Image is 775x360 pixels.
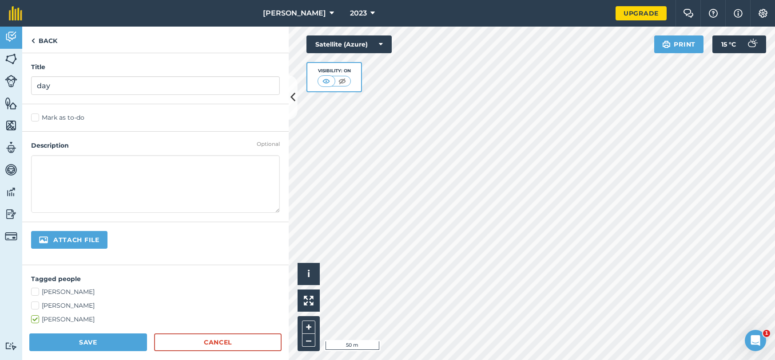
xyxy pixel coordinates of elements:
[5,230,17,243] img: svg+xml;base64,PD94bWwgdmVyc2lvbj0iMS4wIiBlbmNvZGluZz0idXRmLTgiPz4KPCEtLSBHZW5lcmF0b3I6IEFkb2JlIE...
[263,8,326,19] span: [PERSON_NAME]
[654,35,704,53] button: Print
[31,62,280,72] h4: Title
[745,330,766,351] iframe: Intercom live chat
[302,321,315,334] button: +
[616,6,667,20] a: Upgrade
[743,35,761,53] img: svg+xml;base64,PD94bWwgdmVyc2lvbj0iMS4wIiBlbmNvZGluZz0idXRmLTgiPz4KPCEtLSBHZW5lcmF0b3I6IEFkb2JlIE...
[763,330,770,337] span: 1
[31,287,280,297] label: [PERSON_NAME]
[337,77,348,86] img: svg+xml;base64,PHN2ZyB4bWxucz0iaHR0cDovL3d3dy53My5vcmcvMjAwMC9zdmciIHdpZHRoPSI1MCIgaGVpZ2h0PSI0MC...
[302,334,315,347] button: –
[683,9,694,18] img: Two speech bubbles overlapping with the left bubble in the forefront
[5,52,17,66] img: svg+xml;base64,PHN2ZyB4bWxucz0iaHR0cDovL3d3dy53My5vcmcvMjAwMC9zdmciIHdpZHRoPSI1NiIgaGVpZ2h0PSI2MC...
[298,263,320,285] button: i
[9,6,22,20] img: fieldmargin Logo
[734,8,743,19] img: svg+xml;base64,PHN2ZyB4bWxucz0iaHR0cDovL3d3dy53My5vcmcvMjAwMC9zdmciIHdpZHRoPSIxNyIgaGVpZ2h0PSIxNy...
[712,35,766,53] button: 15 °C
[154,333,282,351] a: Cancel
[31,141,280,150] h4: Description
[304,296,314,305] img: Four arrows, one pointing top left, one top right, one bottom right and the last bottom left
[31,315,280,324] label: [PERSON_NAME]
[307,268,310,279] span: i
[5,75,17,87] img: svg+xml;base64,PD94bWwgdmVyc2lvbj0iMS4wIiBlbmNvZGluZz0idXRmLTgiPz4KPCEtLSBHZW5lcmF0b3I6IEFkb2JlIE...
[758,9,768,18] img: A cog icon
[5,207,17,221] img: svg+xml;base64,PD94bWwgdmVyc2lvbj0iMS4wIiBlbmNvZGluZz0idXRmLTgiPz4KPCEtLSBHZW5lcmF0b3I6IEFkb2JlIE...
[29,333,147,351] button: Save
[257,141,280,148] div: Optional
[5,30,17,43] img: svg+xml;base64,PD94bWwgdmVyc2lvbj0iMS4wIiBlbmNvZGluZz0idXRmLTgiPz4KPCEtLSBHZW5lcmF0b3I6IEFkb2JlIE...
[5,342,17,350] img: svg+xml;base64,PD94bWwgdmVyc2lvbj0iMS4wIiBlbmNvZGluZz0idXRmLTgiPz4KPCEtLSBHZW5lcmF0b3I6IEFkb2JlIE...
[721,35,736,53] span: 15 ° C
[31,301,280,310] label: [PERSON_NAME]
[22,27,66,53] a: Back
[350,8,367,19] span: 2023
[5,163,17,176] img: svg+xml;base64,PD94bWwgdmVyc2lvbj0iMS4wIiBlbmNvZGluZz0idXRmLTgiPz4KPCEtLSBHZW5lcmF0b3I6IEFkb2JlIE...
[318,67,351,74] div: Visibility: On
[31,274,280,284] h4: Tagged people
[5,141,17,154] img: svg+xml;base64,PD94bWwgdmVyc2lvbj0iMS4wIiBlbmNvZGluZz0idXRmLTgiPz4KPCEtLSBHZW5lcmF0b3I6IEFkb2JlIE...
[5,97,17,110] img: svg+xml;base64,PHN2ZyB4bWxucz0iaHR0cDovL3d3dy53My5vcmcvMjAwMC9zdmciIHdpZHRoPSI1NiIgaGVpZ2h0PSI2MC...
[5,185,17,199] img: svg+xml;base64,PD94bWwgdmVyc2lvbj0iMS4wIiBlbmNvZGluZz0idXRmLTgiPz4KPCEtLSBHZW5lcmF0b3I6IEFkb2JlIE...
[306,35,392,53] button: Satellite (Azure)
[5,119,17,132] img: svg+xml;base64,PHN2ZyB4bWxucz0iaHR0cDovL3d3dy53My5vcmcvMjAwMC9zdmciIHdpZHRoPSI1NiIgaGVpZ2h0PSI2MC...
[321,77,332,86] img: svg+xml;base64,PHN2ZyB4bWxucz0iaHR0cDovL3d3dy53My5vcmcvMjAwMC9zdmciIHdpZHRoPSI1MCIgaGVpZ2h0PSI0MC...
[31,35,35,46] img: svg+xml;base64,PHN2ZyB4bWxucz0iaHR0cDovL3d3dy53My5vcmcvMjAwMC9zdmciIHdpZHRoPSI5IiBoZWlnaHQ9IjI0Ii...
[662,39,671,50] img: svg+xml;base64,PHN2ZyB4bWxucz0iaHR0cDovL3d3dy53My5vcmcvMjAwMC9zdmciIHdpZHRoPSIxOSIgaGVpZ2h0PSIyNC...
[708,9,719,18] img: A question mark icon
[31,113,280,122] label: Mark as to-do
